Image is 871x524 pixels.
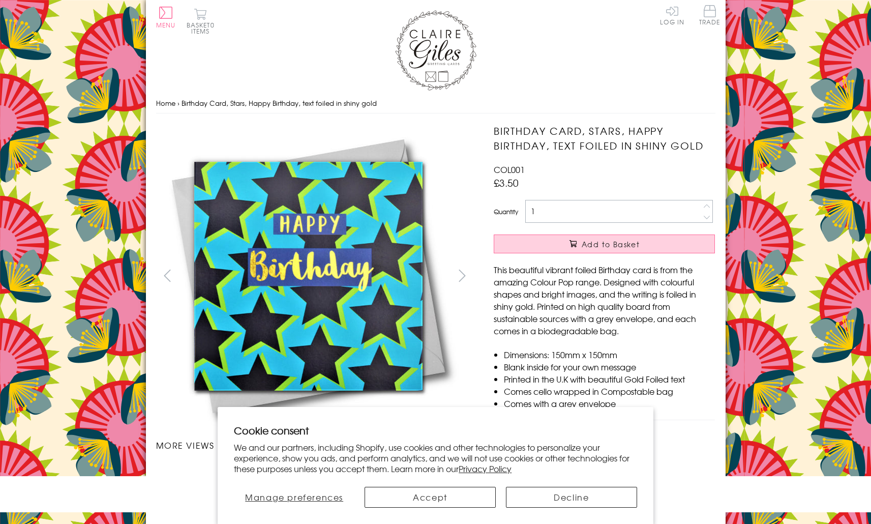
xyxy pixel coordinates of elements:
li: Dimensions: 150mm x 150mm [504,348,715,361]
span: COL001 [494,163,525,176]
button: prev [156,264,179,287]
span: 0 items [191,20,215,36]
p: We and our partners, including Shopify, use cookies and other technologies to personalize your ex... [234,442,637,474]
h2: Cookie consent [234,423,637,438]
span: › [177,98,179,108]
h3: More views [156,439,474,451]
button: Manage preferences [234,487,354,508]
button: Decline [506,487,637,508]
button: Menu [156,7,176,28]
li: Blank inside for your own message [504,361,715,373]
li: Comes with a grey envelope [504,397,715,410]
span: Menu [156,20,176,30]
span: Manage preferences [245,491,343,503]
span: Add to Basket [582,239,640,249]
a: Home [156,98,175,108]
h1: Birthday Card, Stars, Happy Birthday, text foiled in shiny gold [494,124,715,153]
span: £3.50 [494,176,519,190]
li: Comes cello wrapped in Compostable bag [504,385,715,397]
span: Trade [699,5,720,25]
span: Birthday Card, Stars, Happy Birthday, text foiled in shiny gold [182,98,377,108]
img: Claire Giles Greetings Cards [395,10,476,91]
button: Basket0 items [187,8,215,34]
button: Add to Basket [494,235,715,253]
a: Trade [699,5,720,27]
a: Log In [660,5,684,25]
li: Printed in the U.K with beautiful Gold Foiled text [504,373,715,385]
button: Accept [365,487,496,508]
img: Birthday Card, Stars, Happy Birthday, text foiled in shiny gold [156,124,461,429]
label: Quantity [494,207,518,216]
a: Privacy Policy [459,462,512,475]
button: next [450,264,473,287]
nav: breadcrumbs [156,93,715,114]
img: Birthday Card, Stars, Happy Birthday, text foiled in shiny gold [195,474,196,474]
p: This beautiful vibrant foiled Birthday card is from the amazing Colour Pop range. Designed with c... [494,264,715,337]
